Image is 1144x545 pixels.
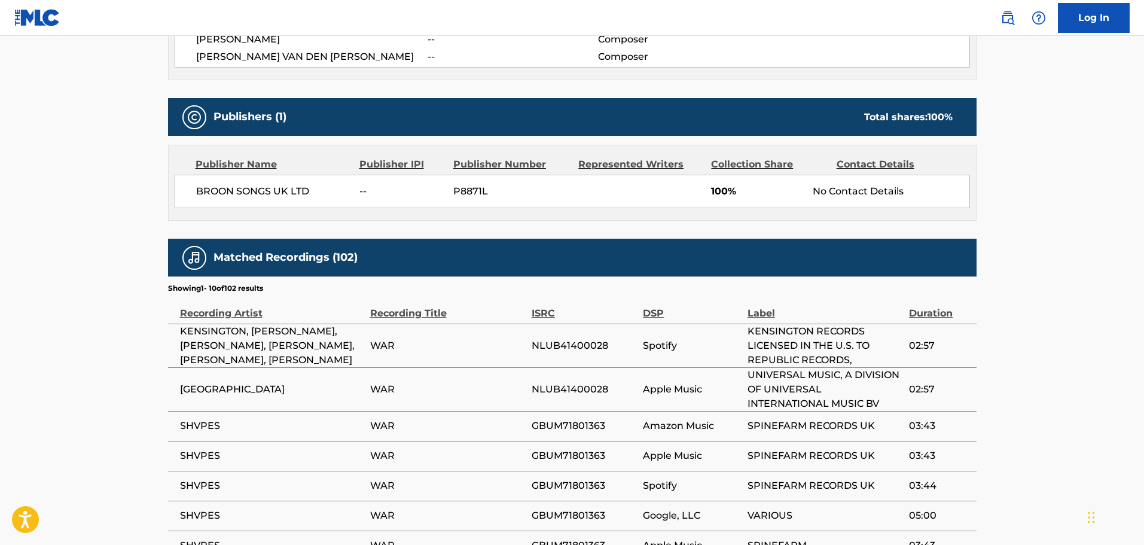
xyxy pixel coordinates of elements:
div: ISRC [532,294,637,321]
span: [PERSON_NAME] VAN DEN [PERSON_NAME] [196,50,428,64]
span: KENSINGTON RECORDS LICENSED IN THE U.S. TO REPUBLIC RECORDS, [748,324,903,367]
div: Recording Title [370,294,526,321]
div: Contact Details [837,157,953,172]
span: 100 % [928,111,953,123]
div: Label [748,294,903,321]
span: Composer [598,50,753,64]
span: WAR [370,419,526,433]
a: Log In [1058,3,1130,33]
span: -- [359,184,444,199]
span: NLUB41400028 [532,339,637,353]
span: 03:43 [909,449,970,463]
span: WAR [370,509,526,523]
img: help [1032,11,1046,25]
span: GBUM71801363 [532,509,637,523]
span: SPINEFARM RECORDS UK [748,449,903,463]
span: 02:57 [909,339,970,353]
span: 03:44 [909,479,970,493]
span: GBUM71801363 [532,449,637,463]
span: Amazon Music [643,419,741,433]
span: SHVPES [180,449,364,463]
span: WAR [370,339,526,353]
iframe: Chat Widget [1084,488,1144,545]
span: 03:43 [909,419,970,433]
span: -- [428,50,597,64]
span: P8871L [453,184,569,199]
span: UNIVERSAL MUSIC, A DIVISION OF UNIVERSAL INTERNATIONAL MUSIC BV [748,368,903,411]
span: BROON SONGS UK LTD [196,184,351,199]
span: SHVPES [180,479,364,493]
div: Duration [909,294,970,321]
div: Recording Artist [180,294,364,321]
span: Spotify [643,479,741,493]
div: Total shares: [864,110,953,124]
img: search [1000,11,1015,25]
div: Represented Writers [578,157,702,172]
span: SHVPES [180,509,364,523]
span: 05:00 [909,509,970,523]
div: Help [1027,6,1051,30]
span: KENSINGTON, [PERSON_NAME], [PERSON_NAME], [PERSON_NAME], [PERSON_NAME], [PERSON_NAME] [180,324,364,367]
span: SPINEFARM RECORDS UK [748,479,903,493]
h5: Matched Recordings (102) [213,251,358,264]
div: Publisher IPI [359,157,444,172]
span: WAR [370,382,526,397]
img: Publishers [187,110,202,124]
span: Apple Music [643,382,741,397]
span: Spotify [643,339,741,353]
span: NLUB41400028 [532,382,637,397]
span: [GEOGRAPHIC_DATA] [180,382,364,397]
span: WAR [370,449,526,463]
div: Drag [1088,500,1095,535]
span: Google, LLC [643,509,741,523]
p: Showing 1 - 10 of 102 results [168,283,263,294]
img: Matched Recordings [187,251,202,265]
span: Composer [598,32,753,47]
a: Public Search [996,6,1020,30]
span: SHVPES [180,419,364,433]
span: 100% [711,184,804,199]
div: No Contact Details [813,184,969,199]
div: Collection Share [711,157,827,172]
h5: Publishers (1) [213,110,286,124]
span: -- [428,32,597,47]
span: VARIOUS [748,509,903,523]
div: DSP [643,294,741,321]
div: Publisher Name [196,157,350,172]
span: Apple Music [643,449,741,463]
span: [PERSON_NAME] [196,32,428,47]
span: GBUM71801363 [532,479,637,493]
span: WAR [370,479,526,493]
img: MLC Logo [14,9,60,26]
span: 02:57 [909,382,970,397]
span: SPINEFARM RECORDS UK [748,419,903,433]
span: GBUM71801363 [532,419,637,433]
div: Publisher Number [453,157,569,172]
